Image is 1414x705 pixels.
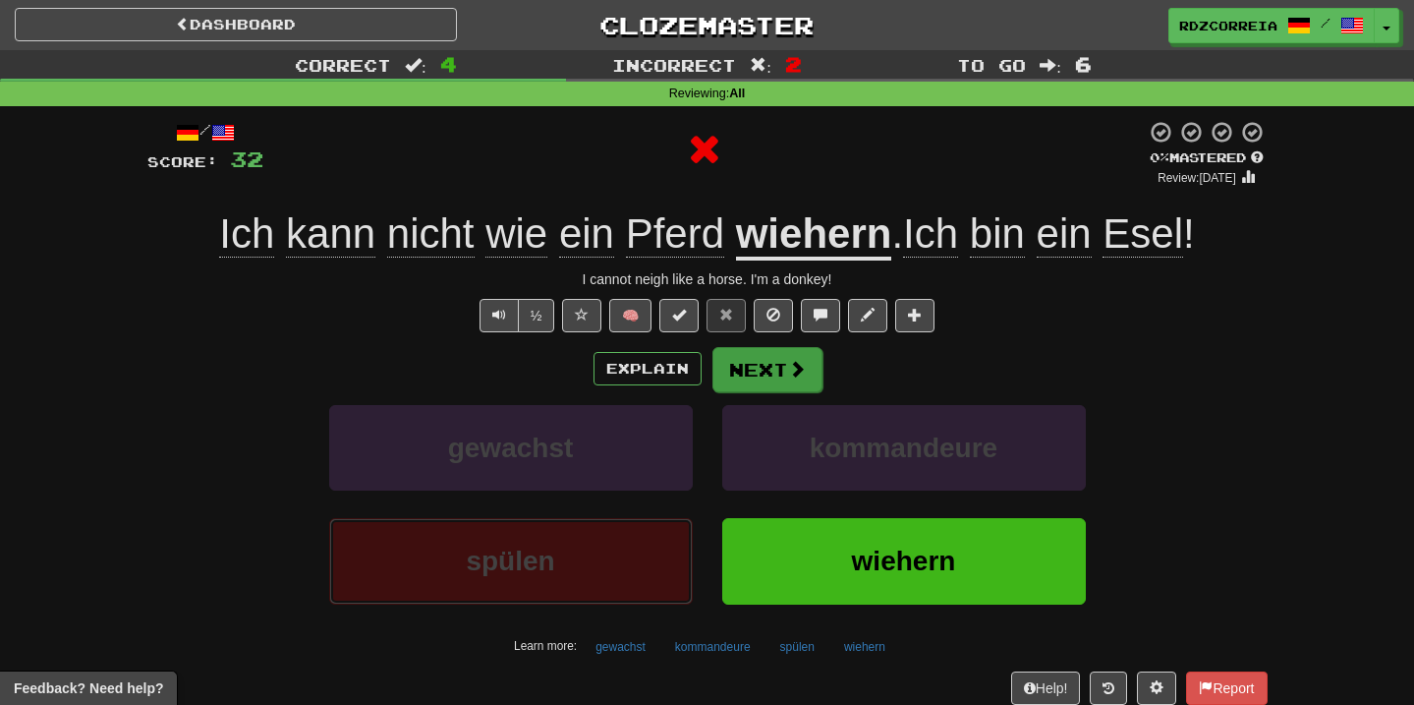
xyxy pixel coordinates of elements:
[722,518,1086,604] button: wiehern
[626,210,724,258] span: Pferd
[594,352,702,385] button: Explain
[219,210,274,258] span: Ich
[514,639,577,653] small: Learn more:
[609,299,651,332] button: 🧠
[329,405,693,491] button: gewachst
[852,546,956,576] span: wiehern
[440,52,457,76] span: 4
[1040,57,1061,74] span: :
[833,632,896,662] button: wiehern
[722,405,1086,491] button: kommandeure
[785,52,802,76] span: 2
[729,87,745,100] strong: All
[466,546,554,576] span: spülen
[15,8,457,41] a: Dashboard
[891,210,1194,258] span: . !
[230,147,263,171] span: 32
[903,210,958,258] span: Ich
[895,299,934,332] button: Add to collection (alt+a)
[1168,8,1375,43] a: rdzcorreia /
[1037,210,1092,258] span: ein
[485,210,547,258] span: wie
[957,55,1026,75] span: To go
[1075,52,1092,76] span: 6
[848,299,887,332] button: Edit sentence (alt+d)
[612,55,736,75] span: Incorrect
[1146,149,1268,167] div: Mastered
[810,433,997,463] span: kommandeure
[1011,672,1081,705] button: Help!
[736,210,892,261] u: wiehern
[295,55,391,75] span: Correct
[1186,672,1267,705] button: Report
[1103,210,1183,258] span: Esel
[1150,149,1169,165] span: 0 %
[559,210,614,258] span: ein
[448,433,574,463] span: gewachst
[754,299,793,332] button: Ignore sentence (alt+i)
[1158,171,1236,185] small: Review: [DATE]
[387,210,475,258] span: nicht
[1090,672,1127,705] button: Round history (alt+y)
[712,347,822,392] button: Next
[769,632,825,662] button: spülen
[405,57,426,74] span: :
[664,632,762,662] button: kommandeure
[329,518,693,604] button: spülen
[750,57,771,74] span: :
[286,210,375,258] span: kann
[14,678,163,698] span: Open feedback widget
[147,120,263,145] div: /
[707,299,746,332] button: Reset to 0% Mastered (alt+r)
[562,299,601,332] button: Favorite sentence (alt+f)
[486,8,929,42] a: Clozemaster
[147,269,1268,289] div: I cannot neigh like a horse. I'm a donkey!
[476,299,555,332] div: Text-to-speech controls
[518,299,555,332] button: ½
[147,153,218,170] span: Score:
[480,299,519,332] button: Play sentence audio (ctl+space)
[585,632,656,662] button: gewachst
[659,299,699,332] button: Set this sentence to 100% Mastered (alt+m)
[970,210,1025,258] span: bin
[1179,17,1277,34] span: rdzcorreia
[1321,16,1330,29] span: /
[801,299,840,332] button: Discuss sentence (alt+u)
